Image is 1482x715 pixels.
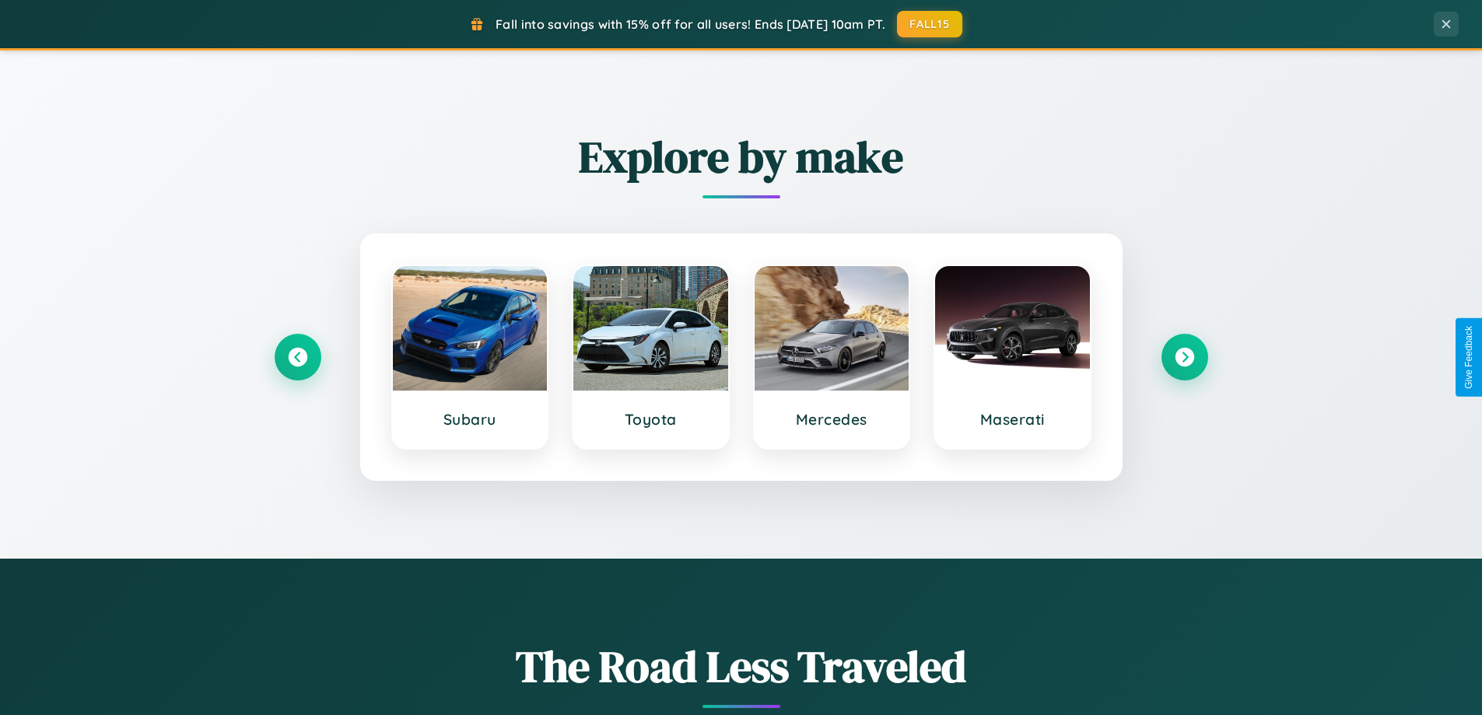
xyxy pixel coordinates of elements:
[897,11,962,37] button: FALL15
[951,410,1074,429] h3: Maserati
[408,410,532,429] h3: Subaru
[589,410,713,429] h3: Toyota
[275,636,1208,696] h1: The Road Less Traveled
[1463,326,1474,389] div: Give Feedback
[496,16,885,32] span: Fall into savings with 15% off for all users! Ends [DATE] 10am PT.
[770,410,894,429] h3: Mercedes
[275,127,1208,187] h2: Explore by make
